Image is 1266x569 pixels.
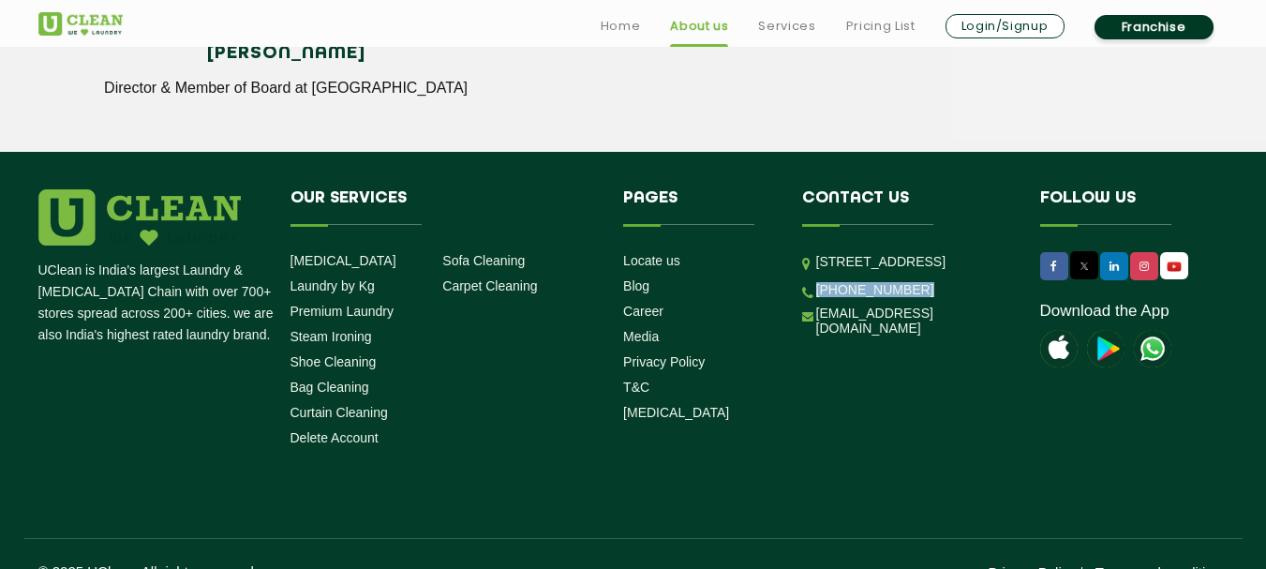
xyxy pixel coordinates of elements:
[442,253,525,268] a: Sofa Cleaning
[623,304,663,319] a: Career
[290,278,375,293] a: Laundry by Kg
[623,189,774,225] h4: Pages
[1095,15,1214,39] a: Franchise
[290,329,372,344] a: Steam Ironing
[67,43,506,64] h4: [PERSON_NAME]
[1162,257,1186,277] img: UClean Laundry and Dry Cleaning
[442,278,537,293] a: Carpet Cleaning
[1087,330,1125,367] img: playstoreicon.png
[816,306,1012,336] a: [EMAIL_ADDRESS][DOMAIN_NAME]
[623,253,680,268] a: Locate us
[816,251,1012,273] p: [STREET_ADDRESS]
[38,260,276,346] p: UClean is India's largest Laundry & [MEDICAL_DATA] Chain with over 700+ stores spread across 200+...
[946,14,1065,38] a: Login/Signup
[846,15,916,37] a: Pricing List
[290,189,596,225] h4: Our Services
[623,380,649,395] a: T&C
[1040,189,1205,225] h4: Follow us
[1134,330,1171,367] img: UClean Laundry and Dry Cleaning
[623,405,729,420] a: [MEDICAL_DATA]
[290,354,377,369] a: Shoe Cleaning
[623,329,659,344] a: Media
[290,430,379,445] a: Delete Account
[290,304,395,319] a: Premium Laundry
[290,380,369,395] a: Bag Cleaning
[601,15,641,37] a: Home
[1040,330,1078,367] img: apple-icon.png
[670,15,728,37] a: About us
[38,12,123,36] img: UClean Laundry and Dry Cleaning
[290,405,388,420] a: Curtain Cleaning
[1040,302,1169,321] a: Download the App
[623,278,649,293] a: Blog
[38,189,241,246] img: logo.png
[802,189,1012,225] h4: Contact us
[623,354,705,369] a: Privacy Policy
[290,253,396,268] a: [MEDICAL_DATA]
[758,15,815,37] a: Services
[816,282,934,297] a: [PHONE_NUMBER]
[67,80,506,97] p: Director & Member of Board at [GEOGRAPHIC_DATA]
